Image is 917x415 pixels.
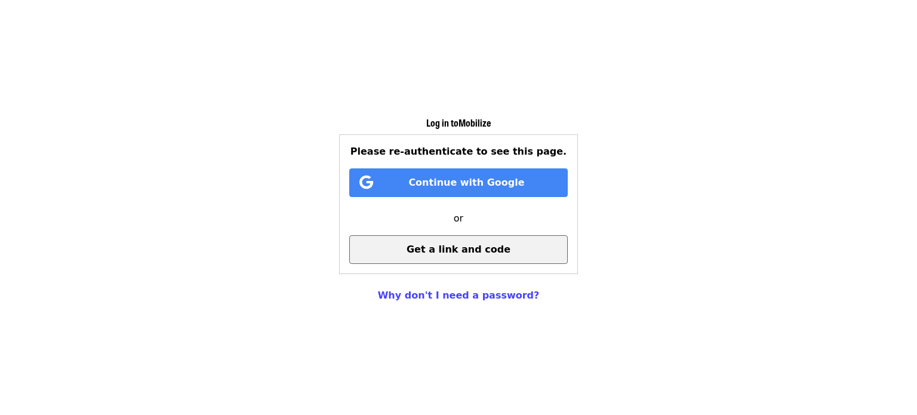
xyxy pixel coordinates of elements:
[350,146,567,157] span: Please re-authenticate to see this page.
[349,168,568,197] button: Continue with Google
[407,244,510,255] span: Get a link and code
[454,213,463,224] span: or
[426,116,491,130] span: Log in to Mobilize
[408,177,524,188] span: Continue with Google
[378,290,540,301] a: Why don't I need a password?
[359,174,373,191] i: google icon
[349,235,568,264] button: Get a link and code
